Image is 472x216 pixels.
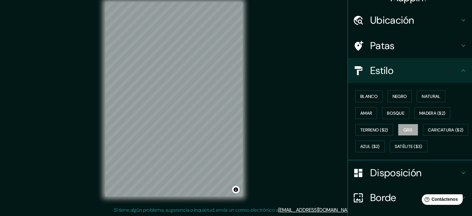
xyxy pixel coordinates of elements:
font: Caricatura ($2) [428,127,464,133]
font: Terreno ($2) [360,127,388,133]
a: [EMAIL_ADDRESS][DOMAIN_NAME] [278,207,355,213]
font: Negro [393,94,407,99]
div: Borde [348,185,472,210]
button: Satélite ($3) [390,140,427,152]
font: Amar [360,110,372,116]
button: Blanco [355,90,383,102]
button: Azul ($2) [355,140,385,152]
canvas: Mapa [105,2,243,196]
font: Blanco [360,94,378,99]
button: Gris [398,124,418,136]
button: Bosque [382,107,409,119]
button: Terreno ($2) [355,124,393,136]
font: Si tiene algún problema, sugerencia o inquietud, envíe un correo electrónico a [114,207,278,213]
font: Estilo [370,64,393,77]
font: Disposición [370,166,421,179]
font: Borde [370,191,396,204]
font: Satélite ($3) [395,144,422,149]
div: Disposición [348,160,472,185]
font: Madera ($2) [419,110,445,116]
font: Gris [403,127,413,133]
iframe: Lanzador de widgets de ayuda [417,192,465,209]
div: Patas [348,33,472,58]
div: Estilo [348,58,472,83]
button: Madera ($2) [414,107,450,119]
font: Ubicación [370,14,414,27]
font: Bosque [387,110,404,116]
font: Patas [370,39,395,52]
button: Negro [388,90,412,102]
button: Caricatura ($2) [423,124,469,136]
div: Ubicación [348,8,472,33]
font: Azul ($2) [360,144,380,149]
font: Natural [422,94,440,99]
button: Amar [355,107,377,119]
button: Natural [417,90,445,102]
button: Activar o desactivar atribución [232,186,240,193]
